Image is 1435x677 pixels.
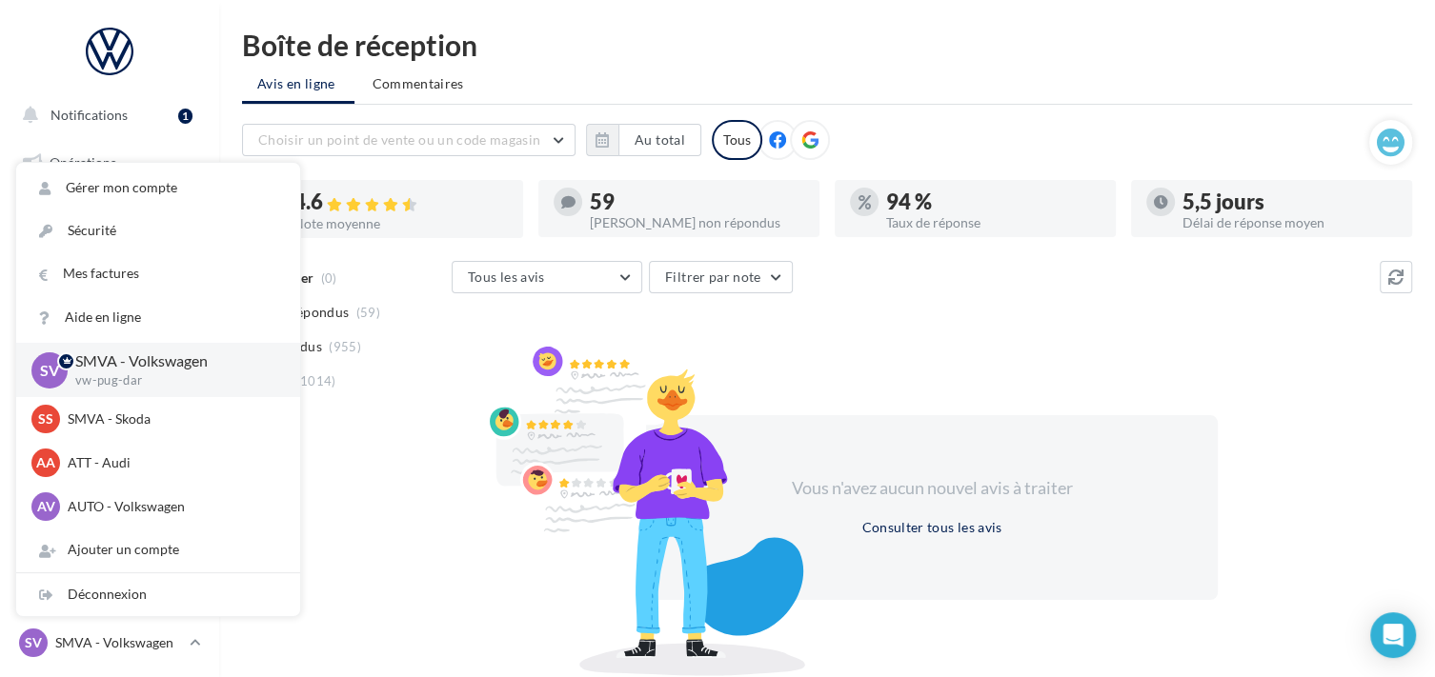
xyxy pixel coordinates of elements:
[16,252,300,295] a: Mes factures
[242,124,576,156] button: Choisir un point de vente ou un code magasin
[242,30,1412,59] div: Boîte de réception
[258,131,540,148] span: Choisir un point de vente ou un code magasin
[293,217,508,230] div: Note moyenne
[11,333,208,373] a: Contacts
[590,191,804,212] div: 59
[16,573,300,616] div: Déconnexion
[15,625,204,661] a: SV SMVA - Volkswagen
[11,95,200,135] button: Notifications 1
[55,633,182,652] p: SMVA - Volkswagen
[586,124,701,156] button: Au total
[296,373,336,388] span: (1014)
[50,154,116,170] span: Opérations
[16,296,300,339] a: Aide en ligne
[11,287,208,327] a: Campagnes
[11,189,208,230] a: Boîte de réception
[75,350,270,372] p: SMVA - Volkswagen
[1182,191,1397,212] div: 5,5 jours
[618,124,701,156] button: Au total
[649,261,793,293] button: Filtrer par note
[373,74,464,93] span: Commentaires
[11,143,208,183] a: Opérations
[886,191,1101,212] div: 94 %
[468,269,545,285] span: Tous les avis
[854,516,1009,539] button: Consulter tous les avis
[329,339,361,354] span: (955)
[452,261,642,293] button: Tous les avis
[712,120,762,160] div: Tous
[68,409,277,428] p: SMVA - Skoda
[590,216,804,229] div: [PERSON_NAME] non répondus
[51,107,128,123] span: Notifications
[25,633,42,652] span: SV
[38,409,53,428] span: SS
[356,305,380,320] span: (59)
[16,209,300,252] a: Sécurité
[37,497,55,516] span: AV
[16,167,300,209] a: Gérer mon compte
[1182,216,1397,229] div: Délai de réponse moyen
[16,528,300,571] div: Ajouter un compte
[260,303,349,322] span: Non répondus
[293,191,508,213] div: 4.6
[75,372,270,389] p: vw-pug-dar
[1370,612,1416,658] div: Open Intercom Messenger
[36,453,55,472] span: AA
[886,216,1101,229] div: Taux de réponse
[11,239,208,279] a: Visibilité en ligne
[11,475,208,531] a: ASSETS PERSONNALISABLES
[68,453,277,472] p: ATT - Audi
[11,381,208,421] a: Médiathèque
[178,109,192,124] div: 1
[68,497,277,516] p: AUTO - Volkswagen
[768,476,1096,501] div: Vous n'avez aucun nouvel avis à traiter
[11,428,208,468] a: Calendrier
[40,359,59,381] span: SV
